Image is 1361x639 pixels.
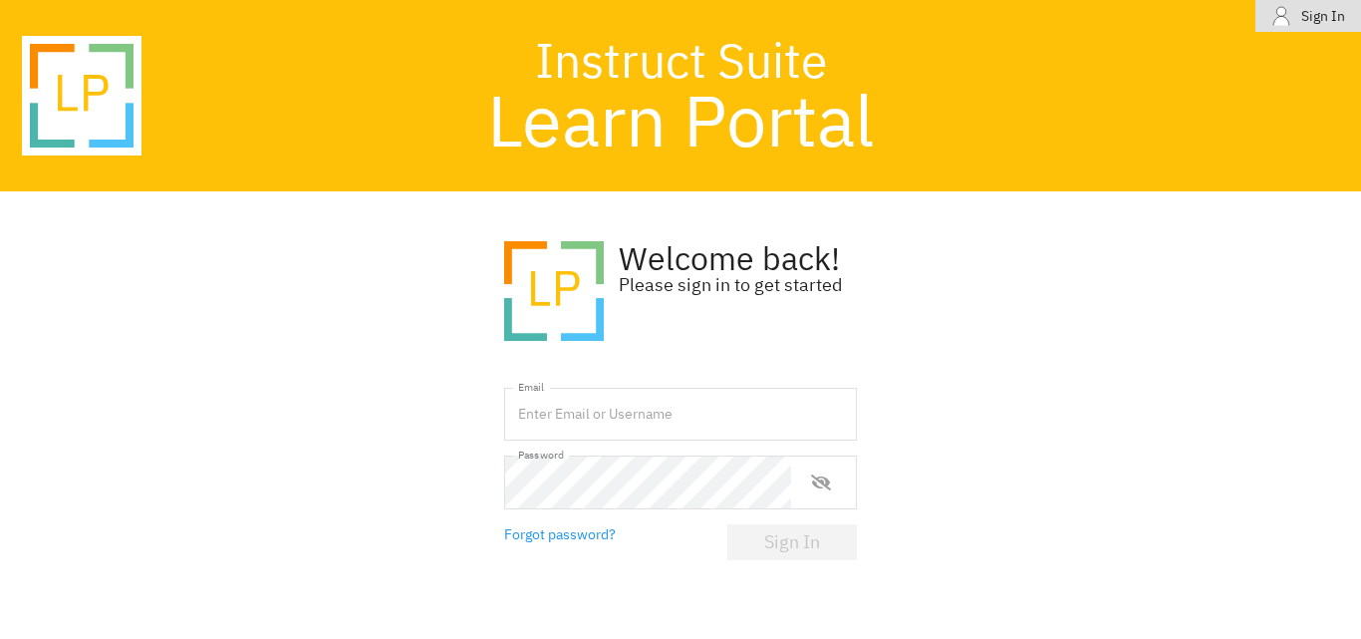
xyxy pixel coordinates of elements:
[619,275,842,295] div: Please sign in to get started
[1301,4,1345,29] div: Sign In
[504,388,857,442] input: Enter Email or Username
[619,241,842,275] div: Welcome back!
[487,84,875,156] div: Learn Portal
[504,524,657,560] a: Forgot password?
[799,461,843,504] button: show or hide password
[535,36,827,84] div: Instruct Suite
